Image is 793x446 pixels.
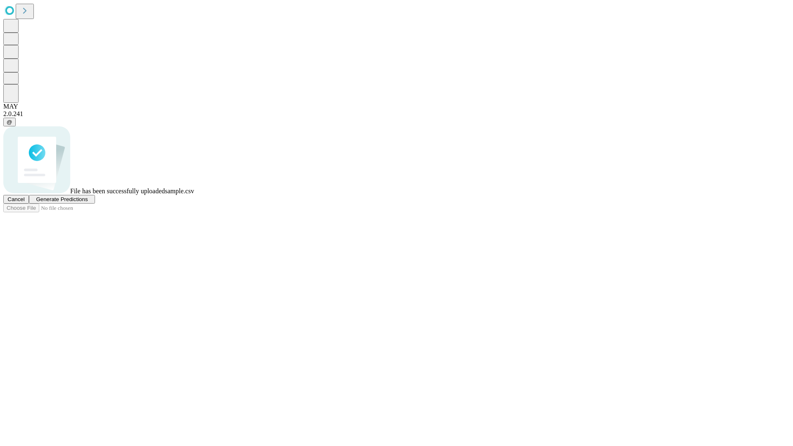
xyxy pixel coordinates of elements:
span: Cancel [7,196,25,202]
span: sample.csv [165,187,194,195]
button: @ [3,118,16,126]
div: 2.0.241 [3,110,790,118]
span: File has been successfully uploaded [70,187,165,195]
span: @ [7,119,12,125]
div: MAY [3,103,790,110]
button: Generate Predictions [29,195,95,204]
button: Cancel [3,195,29,204]
span: Generate Predictions [36,196,88,202]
